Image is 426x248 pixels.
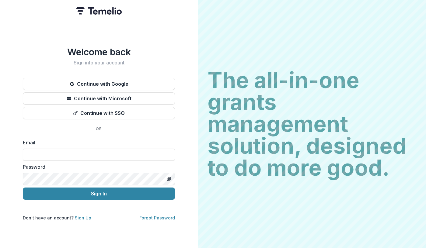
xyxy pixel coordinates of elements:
[164,174,174,184] button: Toggle password visibility
[23,107,175,119] button: Continue with SSO
[139,215,175,220] a: Forgot Password
[23,92,175,105] button: Continue with Microsoft
[75,215,91,220] a: Sign Up
[23,163,171,170] label: Password
[23,188,175,200] button: Sign In
[23,78,175,90] button: Continue with Google
[23,46,175,57] h1: Welcome back
[23,215,91,221] p: Don't have an account?
[76,7,122,15] img: Temelio
[23,60,175,66] h2: Sign into your account
[23,139,171,146] label: Email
